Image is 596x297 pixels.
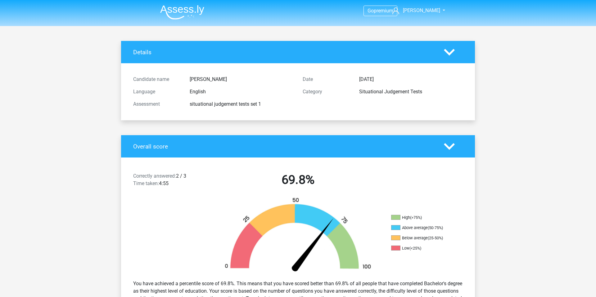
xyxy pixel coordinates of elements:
li: High [391,215,453,220]
span: premium [374,8,393,14]
div: (50-75%) [428,225,443,230]
div: (25-50%) [428,236,443,240]
span: Time taken: [133,180,159,186]
div: Candidate name [129,76,185,83]
a: Gopremium [364,7,397,15]
span: [PERSON_NAME] [403,7,440,13]
div: Category [298,88,354,95]
div: Language [129,88,185,95]
div: 2 / 3 4:55 [129,172,213,190]
div: Assessment [129,100,185,108]
div: (>75%) [410,215,422,220]
div: Date [298,76,354,83]
div: situational judgement tests set 1 [185,100,298,108]
div: [DATE] [354,76,467,83]
img: 70.70fe67b65bcd.png [214,197,382,275]
div: English [185,88,298,95]
div: (<25%) [409,246,421,250]
li: Above average [391,225,453,231]
li: Below average [391,235,453,241]
img: Assessly [160,5,204,20]
h2: 69.8% [218,172,378,187]
div: [PERSON_NAME] [185,76,298,83]
a: [PERSON_NAME] [390,7,441,14]
span: Correctly answered: [133,173,176,179]
h4: Details [133,49,435,56]
span: Go [368,8,374,14]
h4: Overall score [133,143,435,150]
div: Situational Judgement Tests [354,88,467,95]
li: Low [391,246,453,251]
